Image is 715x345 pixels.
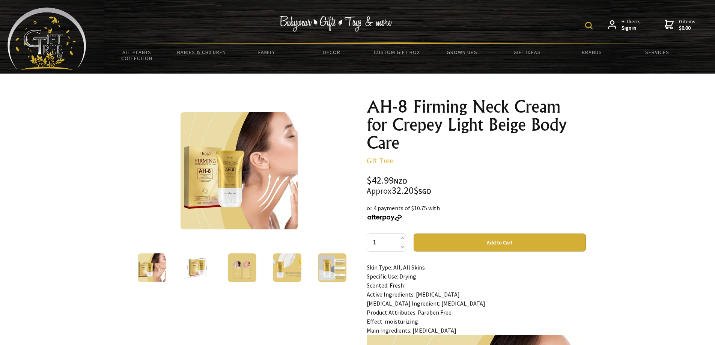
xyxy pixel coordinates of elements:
a: Services [625,44,689,60]
span: NZD [394,177,407,185]
a: Hi there,Sign in [608,18,641,32]
a: Family [234,44,299,60]
img: AH-8 Firming Neck Cream for Crepey Light Beige Body Care [138,253,166,282]
a: 0 items$0.00 [665,18,695,32]
a: Grown Ups [429,44,494,60]
small: Approx [367,186,391,196]
a: Decor [299,44,364,60]
img: Babywear - Gifts - Toys & more [280,16,392,32]
button: Add to Cart [414,234,586,252]
a: Gift Tree [367,156,393,165]
a: All Plants Collection [104,44,169,66]
img: AH-8 Firming Neck Cream for Crepey Light Beige Body Care [273,253,301,282]
span: 0 items [679,18,695,32]
span: Hi there, [622,18,641,32]
img: AH-8 Firming Neck Cream for Crepey Light Beige Body Care [183,253,211,282]
img: Babyware - Gifts - Toys and more... [8,8,86,70]
span: SGD [418,187,431,196]
img: AH-8 Firming Neck Cream for Crepey Light Beige Body Care [228,253,256,282]
img: Afterpay [367,214,403,221]
a: Brands [560,44,625,60]
a: Babies & Children [169,44,234,60]
h1: AH-8 Firming Neck Cream for Crepey Light Beige Body Care [367,98,586,152]
div: $42.99 32.20$ [367,176,586,196]
a: Custom Gift Box [364,44,429,60]
strong: $0.00 [679,25,695,32]
a: Gift Ideas [494,44,559,60]
img: AH-8 Firming Neck Cream for Crepey Light Beige Body Care [318,253,346,282]
strong: Sign in [622,25,641,32]
img: AH-8 Firming Neck Cream for Crepey Light Beige Body Care [181,112,298,229]
img: product search [585,22,593,29]
div: or 4 payments of $10.75 with [367,203,586,221]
